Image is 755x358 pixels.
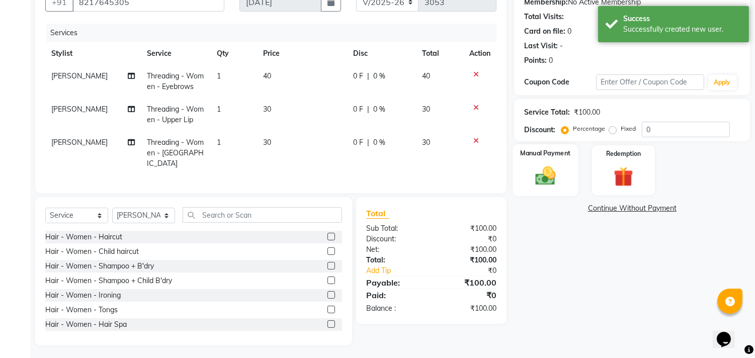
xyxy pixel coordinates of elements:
[432,244,505,255] div: ₹100.00
[263,105,271,114] span: 30
[367,137,369,148] span: |
[359,223,432,234] div: Sub Total:
[708,75,737,90] button: Apply
[263,138,271,147] span: 30
[45,276,172,286] div: Hair - Women - Shampoo + Child B'dry
[549,55,553,66] div: 0
[359,265,444,276] a: Add Tip
[560,41,563,51] div: -
[141,42,211,65] th: Service
[147,138,204,168] span: Threading - Women - [GEOGRAPHIC_DATA]
[524,77,596,87] div: Coupon Code
[45,305,118,315] div: Hair - Women - Tongs
[432,277,505,289] div: ₹100.00
[516,203,748,214] a: Continue Without Payment
[353,104,363,115] span: 0 F
[423,105,431,114] span: 30
[46,24,504,42] div: Services
[359,255,432,265] div: Total:
[423,71,431,80] span: 40
[524,55,547,66] div: Points:
[432,223,505,234] div: ₹100.00
[524,41,558,51] div: Last Visit:
[432,289,505,301] div: ₹0
[366,208,389,219] span: Total
[45,261,154,272] div: Hair - Women - Shampoo + B'dry
[359,234,432,244] div: Discount:
[359,244,432,255] div: Net:
[524,26,565,37] div: Card on file:
[524,12,564,22] div: Total Visits:
[567,26,571,37] div: 0
[257,42,347,65] th: Price
[416,42,464,65] th: Total
[573,124,605,133] label: Percentage
[463,42,496,65] th: Action
[432,255,505,265] div: ₹100.00
[263,71,271,80] span: 40
[217,71,221,80] span: 1
[353,137,363,148] span: 0 F
[147,105,204,124] span: Threading - Women - Upper Lip
[713,318,745,348] iframe: chat widget
[347,42,416,65] th: Disc
[432,234,505,244] div: ₹0
[373,137,385,148] span: 0 %
[45,246,139,257] div: Hair - Women - Child haircut
[45,42,141,65] th: Stylist
[596,74,704,90] input: Enter Offer / Coupon Code
[444,265,505,276] div: ₹0
[367,104,369,115] span: |
[623,24,741,35] div: Successfully created new user.
[524,107,570,118] div: Service Total:
[373,71,385,81] span: 0 %
[217,138,221,147] span: 1
[51,105,108,114] span: [PERSON_NAME]
[45,319,127,330] div: Hair - Women - Hair Spa
[521,148,571,158] label: Manual Payment
[529,164,562,188] img: _cash.svg
[432,303,505,314] div: ₹100.00
[606,149,641,158] label: Redemption
[211,42,257,65] th: Qty
[621,124,636,133] label: Fixed
[217,105,221,114] span: 1
[45,232,122,242] div: Hair - Women - Haircut
[373,104,385,115] span: 0 %
[367,71,369,81] span: |
[574,107,600,118] div: ₹100.00
[183,207,342,223] input: Search or Scan
[147,71,204,91] span: Threading - Women - Eyebrows
[51,71,108,80] span: [PERSON_NAME]
[423,138,431,147] span: 30
[359,289,432,301] div: Paid:
[359,277,432,289] div: Payable:
[623,14,741,24] div: Success
[608,164,639,189] img: _gift.svg
[359,303,432,314] div: Balance :
[51,138,108,147] span: [PERSON_NAME]
[45,290,121,301] div: Hair - Women - Ironing
[353,71,363,81] span: 0 F
[524,125,555,135] div: Discount:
